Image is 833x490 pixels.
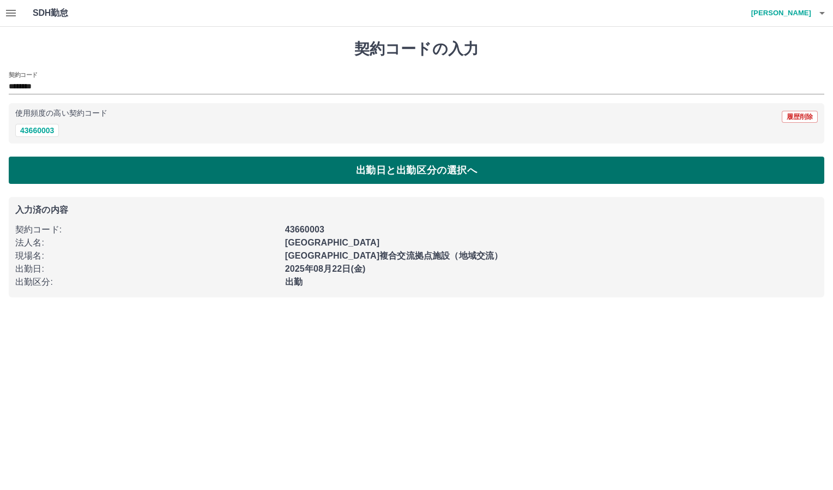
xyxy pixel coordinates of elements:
[15,249,279,262] p: 現場名 :
[9,40,824,58] h1: 契約コードの入力
[9,70,38,79] h2: 契約コード
[285,225,324,234] b: 43660003
[15,276,279,289] p: 出勤区分 :
[15,223,279,236] p: 契約コード :
[15,262,279,276] p: 出勤日 :
[285,277,303,286] b: 出勤
[15,236,279,249] p: 法人名 :
[9,157,824,184] button: 出勤日と出勤区分の選択へ
[782,111,818,123] button: 履歴削除
[15,206,818,214] p: 入力済の内容
[285,264,366,273] b: 2025年08月22日(金)
[285,238,380,247] b: [GEOGRAPHIC_DATA]
[15,110,107,117] p: 使用頻度の高い契約コード
[15,124,59,137] button: 43660003
[285,251,503,260] b: [GEOGRAPHIC_DATA]複合交流拠点施設（地域交流）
